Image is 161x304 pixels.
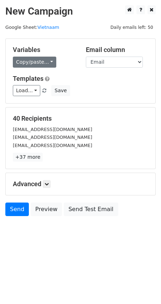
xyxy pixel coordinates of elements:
a: Load... [13,85,40,96]
a: Daily emails left: 50 [108,25,156,30]
a: Templates [13,75,43,82]
a: Preview [31,203,62,216]
small: Google Sheet: [5,25,59,30]
button: Save [51,85,70,96]
h5: 40 Recipients [13,115,148,122]
h5: Advanced [13,180,148,188]
small: [EMAIL_ADDRESS][DOMAIN_NAME] [13,127,92,132]
span: Daily emails left: 50 [108,23,156,31]
h2: New Campaign [5,5,156,17]
h5: Variables [13,46,75,54]
iframe: Chat Widget [125,270,161,304]
a: Send [5,203,29,216]
a: Copy/paste... [13,57,56,68]
h5: Email column [86,46,148,54]
small: [EMAIL_ADDRESS][DOMAIN_NAME] [13,135,92,140]
a: +37 more [13,153,43,162]
a: Vietnaam [37,25,59,30]
small: [EMAIL_ADDRESS][DOMAIN_NAME] [13,143,92,148]
a: Send Test Email [64,203,118,216]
